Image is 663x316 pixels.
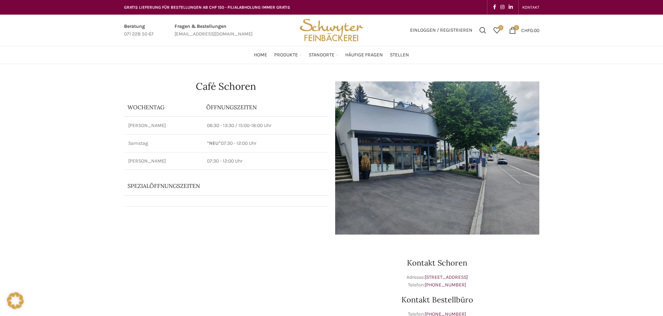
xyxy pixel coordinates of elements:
span: Produkte [274,52,298,58]
a: Suchen [476,23,490,37]
p: [PERSON_NAME] [128,122,199,129]
span: Einloggen / Registrieren [410,28,472,33]
a: KONTAKT [522,0,539,14]
p: Adresse: Telefon: [335,274,539,289]
a: Standorte [309,48,338,62]
a: 0 CHF0.00 [506,23,543,37]
a: 0 [490,23,504,37]
a: [STREET_ADDRESS] [425,274,468,280]
h3: Kontakt Schoren [335,259,539,267]
span: Home [254,52,267,58]
a: Infobox link [124,23,154,38]
a: Home [254,48,267,62]
span: GRATIS LIEFERUNG FÜR BESTELLUNGEN AB CHF 150 - FILIALABHOLUNG IMMER GRATIS [124,5,290,10]
span: Häufige Fragen [345,52,383,58]
span: 0 [514,25,519,30]
p: 07:30 - 12:00 Uhr [207,140,324,147]
div: Main navigation [121,48,543,62]
span: Stellen [390,52,409,58]
a: [PHONE_NUMBER] [425,282,466,288]
img: Bäckerei Schwyter [297,15,365,46]
a: Instagram social link [498,2,507,12]
p: ÖFFNUNGSZEITEN [206,103,324,111]
a: Produkte [274,48,302,62]
div: Meine Wunschliste [490,23,504,37]
span: Standorte [309,52,334,58]
div: Secondary navigation [519,0,543,14]
h3: Kontakt Bestellbüro [335,296,539,303]
span: KONTAKT [522,5,539,10]
span: 0 [498,25,503,30]
a: Site logo [297,27,365,33]
bdi: 0.00 [521,27,539,33]
p: 07:30 - 12:00 Uhr [207,158,324,165]
a: Infobox link [175,23,253,38]
p: Samstag [128,140,199,147]
p: Spezialöffnungszeiten [128,182,305,190]
p: [PERSON_NAME] [128,158,199,165]
h1: Café Schoren [124,81,328,91]
p: 06:30 - 13:30 / 15:00-18:00 Uhr [207,122,324,129]
a: Häufige Fragen [345,48,383,62]
a: Linkedin social link [507,2,515,12]
a: Stellen [390,48,409,62]
a: Facebook social link [491,2,498,12]
span: CHF [521,27,530,33]
a: Einloggen / Registrieren [407,23,476,37]
p: Wochentag [128,103,200,111]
